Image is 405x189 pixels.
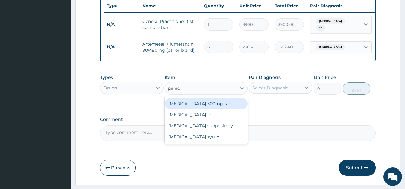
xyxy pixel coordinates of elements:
div: [MEDICAL_DATA] inj [165,109,248,120]
td: Artemeter + lumefantin 80/480mg (other brand) [139,38,201,56]
label: Types [100,75,113,80]
label: Unit Price [314,74,336,80]
td: N/A [104,19,139,30]
label: Comment [100,117,376,122]
div: Minimize live chat window [101,3,116,18]
span: [MEDICAL_DATA] [316,44,345,50]
span: We're online! [36,56,85,118]
label: Pair Diagnosis [249,74,281,80]
button: Previous [100,160,136,176]
span: + 2 [316,25,325,31]
div: [MEDICAL_DATA] 500mg tab [165,98,248,109]
textarea: Type your message and hit 'Enter' [3,125,117,146]
div: [MEDICAL_DATA] suppository [165,120,248,131]
span: [MEDICAL_DATA] [316,18,345,24]
div: Drugs [103,85,117,91]
label: Item [165,74,175,80]
td: General Practitioner (1st consultation) [139,15,201,34]
div: [MEDICAL_DATA] syrup [165,131,248,142]
button: Submit [339,160,376,176]
div: Chat with us now [32,35,103,43]
button: Add [343,82,371,95]
img: d_794563401_company_1708531726252_794563401 [11,31,25,46]
div: Select Diagnosis [252,85,288,91]
td: N/A [104,41,139,53]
